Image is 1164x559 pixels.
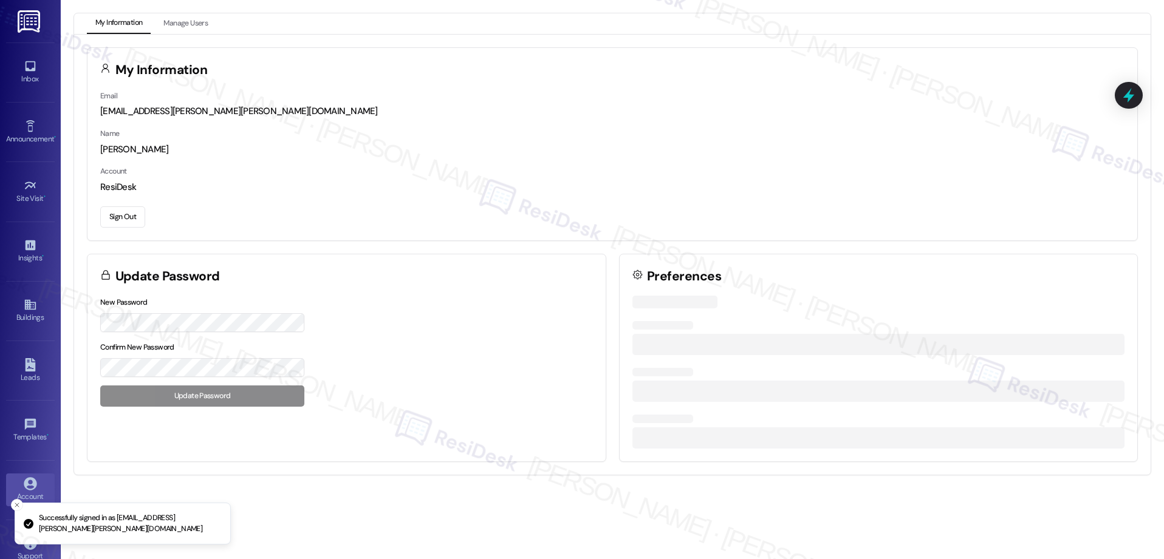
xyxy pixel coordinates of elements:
[100,129,120,138] label: Name
[100,297,148,307] label: New Password
[6,473,55,506] a: Account
[39,513,221,534] p: Successfully signed in as [EMAIL_ADDRESS][PERSON_NAME][PERSON_NAME][DOMAIN_NAME]
[100,91,117,101] label: Email
[87,13,151,34] button: My Information
[100,166,127,176] label: Account
[11,499,23,511] button: Close toast
[647,270,721,283] h3: Preferences
[100,181,1125,194] div: ResiDesk
[6,235,55,268] a: Insights •
[100,342,174,352] label: Confirm New Password
[155,13,216,34] button: Manage Users
[54,133,56,141] span: •
[6,56,55,89] a: Inbox
[6,294,55,327] a: Buildings
[115,270,220,283] h3: Update Password
[6,175,55,208] a: Site Visit •
[44,192,46,201] span: •
[100,143,1125,156] div: [PERSON_NAME]
[18,10,43,33] img: ResiDesk Logo
[115,64,208,76] h3: My Information
[6,354,55,387] a: Leads
[100,206,145,228] button: Sign Out
[42,252,44,260] span: •
[47,431,49,439] span: •
[6,414,55,447] a: Templates •
[100,105,1125,118] div: [EMAIL_ADDRESS][PERSON_NAME][PERSON_NAME][DOMAIN_NAME]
